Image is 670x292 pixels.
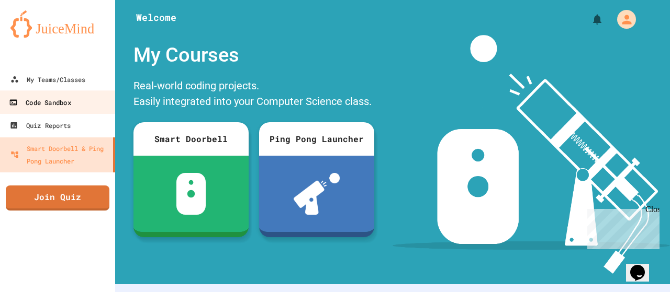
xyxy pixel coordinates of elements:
[583,205,660,249] iframe: chat widget
[606,7,639,31] div: My Account
[6,185,109,211] a: Join Quiz
[4,4,72,66] div: Chat with us now!Close
[259,122,374,156] div: Ping Pong Launcher
[393,35,670,274] img: banner-image-my-projects.png
[9,119,71,132] div: Quiz Reports
[133,122,249,156] div: Smart Doorbell
[9,96,71,109] div: Code Sandbox
[10,142,109,167] div: Smart Doorbell & Ping Pong Launcher
[10,10,105,38] img: logo-orange.svg
[294,173,340,215] img: ppl-with-ball.png
[176,173,206,215] img: sdb-white.svg
[10,73,85,86] div: My Teams/Classes
[128,75,379,114] div: Real-world coding projects. Easily integrated into your Computer Science class.
[626,250,660,282] iframe: chat widget
[128,35,379,75] div: My Courses
[572,10,606,28] div: My Notifications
